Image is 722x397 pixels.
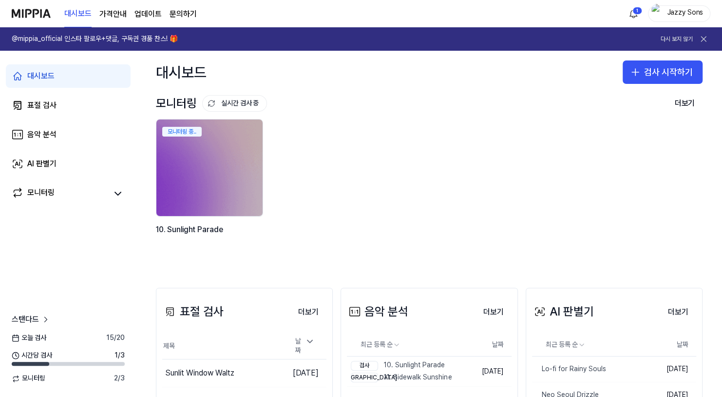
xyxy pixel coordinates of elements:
[351,373,452,382] div: 11. Sidewalk Sunshine
[27,99,57,111] div: 표절 검사
[12,314,39,325] span: 스탠다드
[27,129,57,140] div: 음악 분석
[474,357,512,387] td: [DATE]
[6,123,131,146] a: 음악 분석
[156,119,263,216] img: backgroundIamge
[475,302,512,322] button: 더보기
[475,301,512,322] a: 더보기
[27,158,57,170] div: AI 판별기
[661,35,693,43] button: 다시 보지 않기
[114,374,125,383] span: 2 / 3
[114,351,125,360] span: 1 / 3
[640,357,696,382] td: [DATE]
[347,302,408,321] div: 음악 분석
[12,351,52,360] span: 시간당 검사
[474,333,512,357] th: 날짜
[12,333,46,343] span: 오늘 검사
[162,127,202,137] div: 모니터링 중..
[291,334,319,358] div: 날짜
[12,374,45,383] span: 모니터링
[351,360,452,370] div: 10. Sunlight Parade
[162,333,284,359] th: 제목
[12,314,51,325] a: 스탠다드
[12,34,178,44] h1: @mippia_official 인스타 팔로우+댓글, 구독권 경품 찬스! 🎁
[99,8,127,20] button: 가격안내
[627,8,639,20] img: 알림
[162,302,224,321] div: 표절 검사
[27,70,55,82] div: 대시보드
[6,64,131,88] a: 대시보드
[27,187,55,200] div: 모니터링
[347,357,474,386] a: 검사10. Sunlight Parade[DEMOGRAPHIC_DATA]11. Sidewalk Sunshine
[165,367,234,379] div: Sunlit Window Waltz
[532,364,606,374] div: Lo-fi for Rainy Souls
[660,301,696,322] a: 더보기
[156,94,267,113] div: 모니터링
[156,119,265,258] a: 모니터링 중..backgroundIamge10. Sunlight Parade
[156,223,265,248] div: 10. Sunlight Parade
[666,94,703,113] button: 더보기
[170,8,197,20] a: 문의하기
[156,60,207,84] div: 대시보드
[660,302,696,322] button: 더보기
[640,333,696,357] th: 날짜
[666,8,704,19] div: Jazzy Sons
[290,302,326,322] button: 더보기
[6,94,131,117] a: 표절 검사
[651,4,663,23] img: profile
[290,301,326,322] a: 더보기
[532,357,640,382] a: Lo-fi for Rainy Souls
[648,5,710,22] button: profileJazzy Sons
[632,7,642,15] div: 1
[202,95,267,112] button: 실시간 검사 중
[351,373,378,382] div: [DEMOGRAPHIC_DATA]
[623,60,703,84] button: 검사 시작하기
[351,361,378,371] div: 검사
[284,359,326,387] td: [DATE]
[64,0,92,27] a: 대시보드
[6,152,131,176] a: AI 판별기
[532,302,594,321] div: AI 판별기
[106,333,125,343] span: 15 / 20
[626,6,641,21] button: 알림1
[134,8,162,20] a: 업데이트
[12,187,107,200] a: 모니터링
